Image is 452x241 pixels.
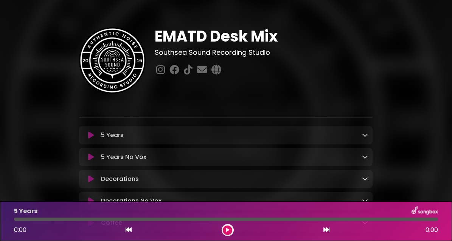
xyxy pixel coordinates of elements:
p: Decorations [101,175,139,184]
h3: Southsea Sound Recording Studio [155,48,373,57]
p: 5 Years [14,207,37,216]
p: 5 Years No Vox [101,153,146,162]
p: Decorations No Vox [101,196,162,205]
p: 5 Years [101,131,124,140]
span: 0:00 [426,226,438,235]
h1: EMATD Desk Mix [155,27,373,45]
img: songbox-logo-white.png [412,206,438,216]
img: Sqix3KgTCSFekl421UP5 [79,27,146,94]
span: 0:00 [14,226,26,234]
